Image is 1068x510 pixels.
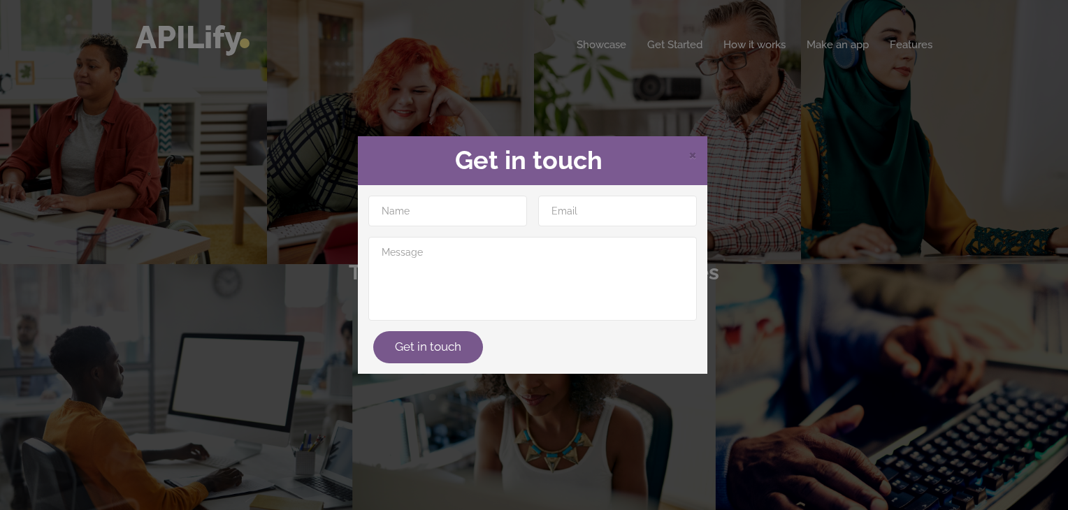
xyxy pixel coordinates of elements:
[368,196,527,226] input: Name
[368,147,697,175] h2: Get in touch
[538,196,697,226] input: Email
[373,331,483,363] button: Get in touch
[688,145,697,163] span: Close
[688,143,697,164] span: ×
